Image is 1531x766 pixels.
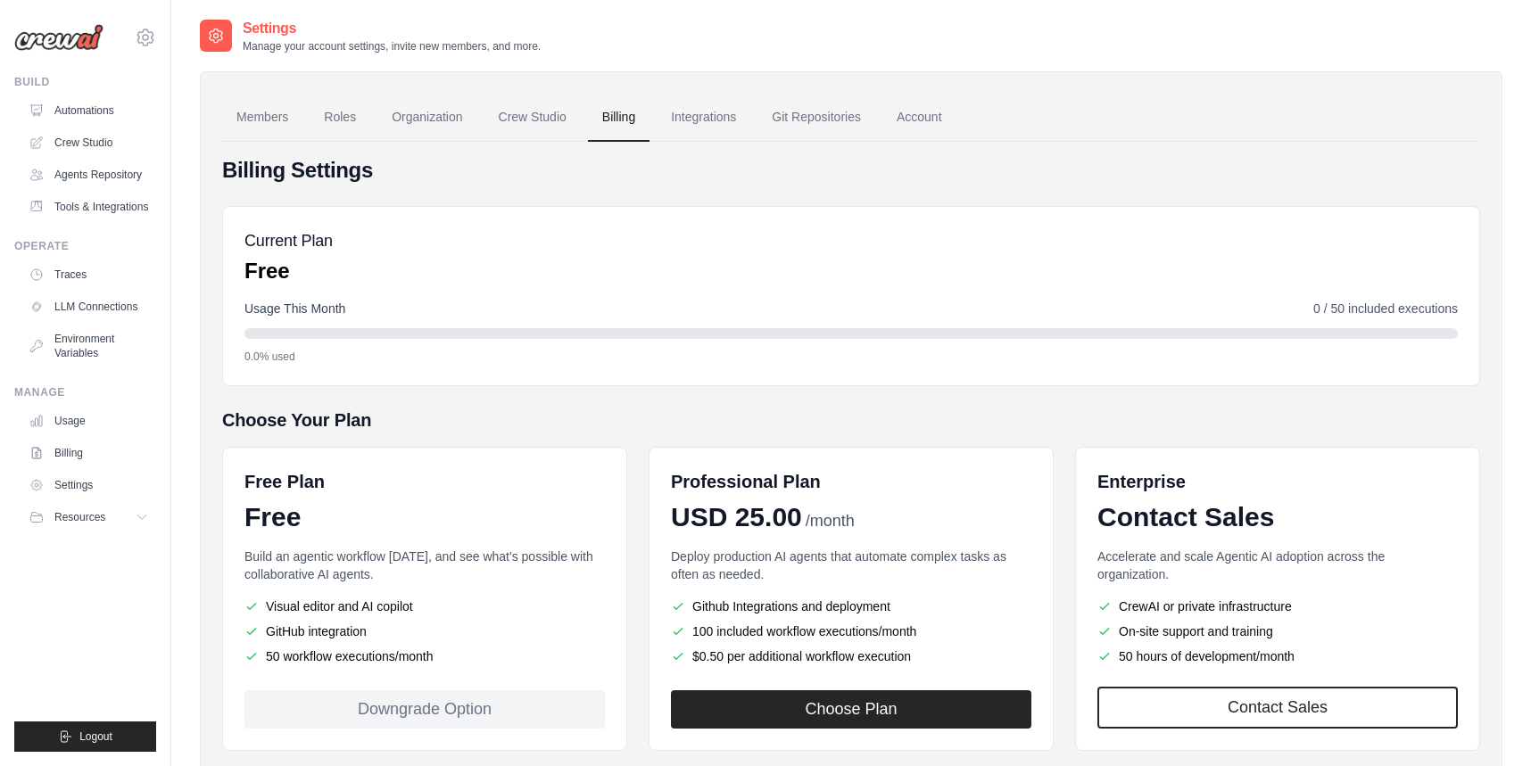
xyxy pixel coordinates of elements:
[1097,501,1458,533] div: Contact Sales
[21,161,156,189] a: Agents Repository
[1097,687,1458,729] a: Contact Sales
[21,128,156,157] a: Crew Studio
[1097,597,1458,615] li: CrewAI or private infrastructure
[484,94,581,142] a: Crew Studio
[14,239,156,253] div: Operate
[222,408,1480,432] h5: Choose Your Plan
[588,94,650,142] a: Billing
[757,94,875,142] a: Git Repositories
[1097,622,1458,640] li: On-site support and training
[14,721,156,752] button: Logout
[1097,548,1458,583] p: Accelerate and scale Agentic AI adoption across the organization.
[244,690,605,729] div: Downgrade Option
[671,501,802,533] span: USD 25.00
[244,350,295,364] span: 0.0% used
[244,501,605,533] div: Free
[21,503,156,531] button: Resources
[243,18,541,39] h2: Settings
[21,439,156,467] a: Billing
[244,469,325,494] h6: Free Plan
[671,469,821,494] h6: Professional Plan
[1097,469,1458,494] h6: Enterprise
[54,510,105,524] span: Resources
[21,407,156,435] a: Usage
[244,622,605,640] li: GitHub integration
[671,647,1031,665] li: $0.50 per additional workflow execution
[671,597,1031,615] li: Github Integrations and deployment
[21,325,156,367] a: Environment Variables
[14,75,156,89] div: Build
[21,193,156,221] a: Tools & Integrations
[671,622,1031,640] li: 100 included workflow executions/month
[244,257,333,285] p: Free
[222,156,1480,185] h4: Billing Settings
[222,94,302,142] a: Members
[244,548,605,583] p: Build an agentic workflow [DATE], and see what's possible with collaborative AI agents.
[244,228,333,253] h5: Current Plan
[1097,647,1458,665] li: 50 hours of development/month
[14,24,103,51] img: Logo
[244,647,605,665] li: 50 workflow executions/month
[806,509,855,533] span: /month
[657,94,750,142] a: Integrations
[243,39,541,54] p: Manage your account settings, invite new members, and more.
[21,260,156,289] a: Traces
[671,690,1031,729] button: Choose Plan
[377,94,476,142] a: Organization
[21,471,156,499] a: Settings
[21,96,156,125] a: Automations
[14,385,156,399] div: Manage
[79,729,112,744] span: Logout
[310,94,370,142] a: Roles
[21,292,156,321] a: LLM Connections
[671,548,1031,583] p: Deploy production AI agents that automate complex tasks as often as needed.
[244,597,605,615] li: Visual editor and AI copilot
[244,300,345,317] span: Usage This Month
[1313,300,1458,317] span: 0 / 50 included executions
[882,94,956,142] a: Account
